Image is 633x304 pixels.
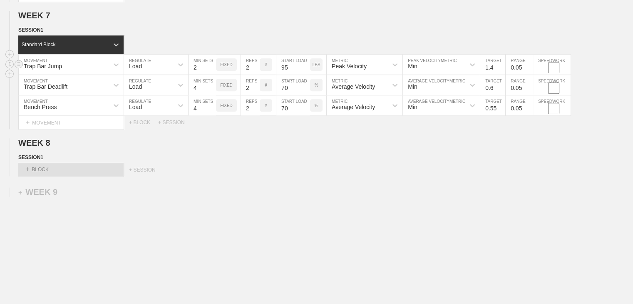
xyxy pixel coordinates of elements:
[220,83,232,87] p: FIXED
[24,63,62,70] div: Trap Bar Jump
[276,75,310,95] input: Any
[18,189,22,196] span: +
[18,116,124,130] div: MOVEMENT
[408,83,417,90] div: Min
[220,103,232,108] p: FIXED
[276,55,310,75] input: Any
[265,83,267,87] p: #
[18,11,50,20] span: WEEK 7
[332,63,367,70] div: Peak Velocity
[129,104,142,110] div: Load
[18,27,43,33] span: SESSION 1
[315,83,318,87] p: %
[18,163,123,176] div: BLOCK
[129,120,158,125] div: + BLOCK
[18,138,50,147] span: WEEK 8
[22,42,55,47] div: Standard Block
[265,103,267,108] p: #
[332,104,375,110] div: Average Velocity
[332,83,375,90] div: Average Velocity
[408,104,417,110] div: Min
[26,119,30,126] span: +
[315,103,318,108] p: %
[25,165,29,172] span: +
[276,95,310,115] input: Any
[24,83,67,90] div: Trap Bar Deadlift
[129,167,166,176] div: + SESSION
[24,104,57,110] div: Bench Press
[129,63,142,70] div: Load
[591,264,633,304] iframe: Chat Widget
[18,154,43,160] span: SESSION 1
[220,62,232,67] p: FIXED
[265,62,267,67] p: #
[129,83,142,90] div: Load
[408,63,417,70] div: Min
[158,120,191,125] div: + SESSION
[313,62,320,67] p: LBS
[18,187,57,197] div: WEEK 9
